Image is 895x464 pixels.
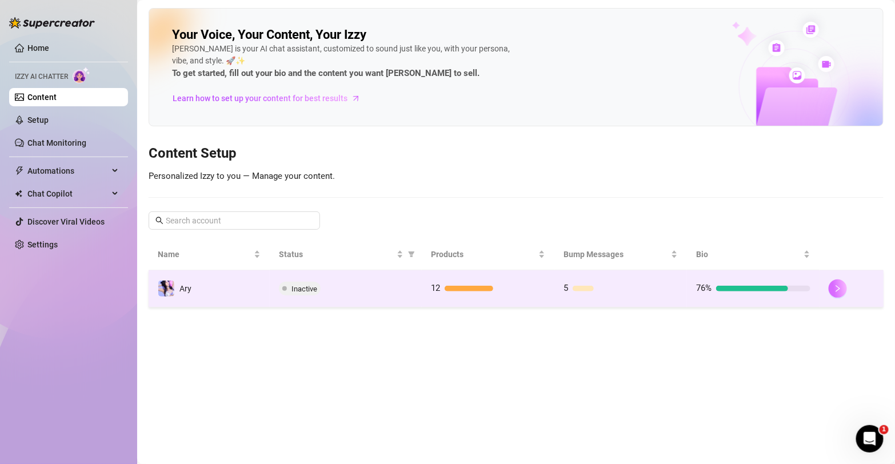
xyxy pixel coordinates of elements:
span: Chat Copilot [27,185,109,203]
span: filter [408,251,415,258]
img: logo-BBDzfeDw.svg [9,17,95,29]
img: ai-chatter-content-library-cLFOSyPT.png [706,9,883,126]
span: filter [406,246,417,263]
span: Personalized Izzy to you — Manage your content. [149,171,335,181]
span: 12 [431,283,440,293]
span: 76% [696,283,712,293]
input: Search account [166,214,304,227]
span: Products [431,248,536,261]
span: Learn how to set up your content for best results [173,92,347,105]
a: Learn how to set up your content for best results [172,89,369,107]
a: Settings [27,240,58,249]
span: Bump Messages [564,248,669,261]
iframe: Intercom live chat [856,425,884,453]
span: arrow-right [350,93,362,104]
th: Status [270,239,422,270]
button: right [829,279,847,298]
span: Automations [27,162,109,180]
a: Content [27,93,57,102]
th: Bio [687,239,820,270]
img: Chat Copilot [15,190,22,198]
a: Home [27,43,49,53]
span: 1 [880,425,889,434]
span: Ary [179,284,191,293]
span: thunderbolt [15,166,24,175]
span: search [155,217,163,225]
span: right [834,285,842,293]
a: Setup [27,115,49,125]
h2: Your Voice, Your Content, Your Izzy [172,27,366,43]
a: Chat Monitoring [27,138,86,147]
strong: To get started, fill out your bio and the content you want [PERSON_NAME] to sell. [172,68,480,78]
span: 5 [564,283,568,293]
span: Izzy AI Chatter [15,71,68,82]
th: Name [149,239,270,270]
img: Ary [158,281,174,297]
th: Products [422,239,554,270]
a: Discover Viral Videos [27,217,105,226]
img: AI Chatter [73,67,90,83]
div: [PERSON_NAME] is your AI chat assistant, customized to sound just like you, with your persona, vi... [172,43,515,81]
span: Status [279,248,394,261]
span: Inactive [291,285,317,293]
h3: Content Setup [149,145,884,163]
span: Bio [696,248,801,261]
span: Name [158,248,251,261]
th: Bump Messages [554,239,687,270]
